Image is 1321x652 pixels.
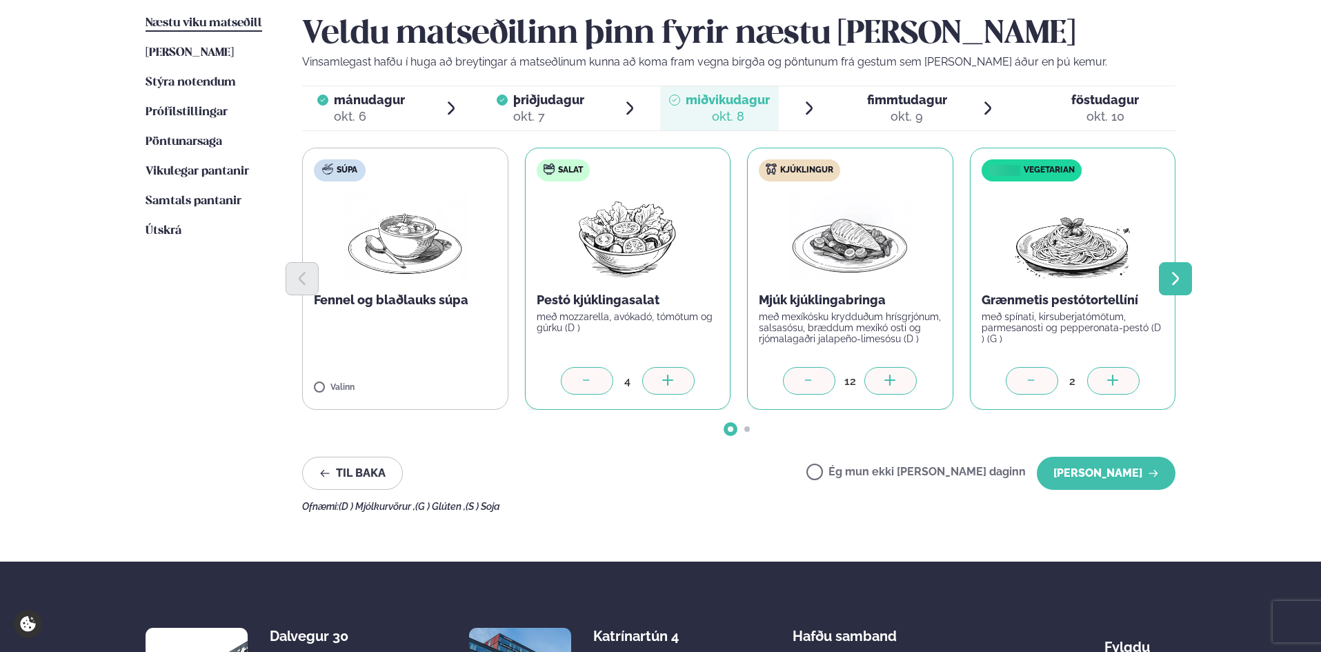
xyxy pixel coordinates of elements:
a: [PERSON_NAME] [146,45,234,61]
p: Fennel og blaðlauks súpa [314,292,497,308]
a: Vikulegar pantanir [146,164,249,180]
span: (G ) Glúten , [415,501,466,512]
span: (D ) Mjólkurvörur , [339,501,415,512]
span: þriðjudagur [513,92,584,107]
span: Útskrá [146,225,181,237]
img: salad.svg [544,164,555,175]
span: Samtals pantanir [146,195,241,207]
img: soup.svg [322,164,333,175]
p: Pestó kjúklingasalat [537,292,719,308]
span: Prófílstillingar [146,106,228,118]
p: með spínati, kirsuberjatómötum, parmesanosti og pepperonata-pestó (D ) (G ) [982,311,1164,344]
div: 12 [835,373,864,389]
div: Dalvegur 30 [270,628,379,644]
p: Grænmetis pestótortellíní [982,292,1164,308]
h2: Veldu matseðilinn þinn fyrir næstu [PERSON_NAME] [302,15,1175,54]
a: Útskrá [146,223,181,239]
a: Cookie settings [14,610,42,638]
div: okt. 8 [686,108,770,125]
button: Previous slide [286,262,319,295]
span: Vikulegar pantanir [146,166,249,177]
span: Vegetarian [1024,165,1075,176]
a: Prófílstillingar [146,104,228,121]
button: Til baka [302,457,403,490]
span: Næstu viku matseðill [146,17,262,29]
span: Súpa [337,165,357,176]
span: Salat [558,165,583,176]
div: okt. 7 [513,108,584,125]
img: chicken.svg [766,164,777,175]
button: Next slide [1159,262,1192,295]
img: Spagetti.png [1012,192,1133,281]
div: okt. 9 [867,108,947,125]
img: Chicken-breast.png [789,192,911,281]
span: Go to slide 2 [744,426,750,432]
span: Kjúklingur [780,165,833,176]
img: Salad.png [566,192,688,281]
div: Ofnæmi: [302,501,1175,512]
span: föstudagur [1071,92,1139,107]
p: með mozzarella, avókadó, tómötum og gúrku (D ) [537,311,719,333]
p: Vinsamlegast hafðu í huga að breytingar á matseðlinum kunna að koma fram vegna birgða og pöntunum... [302,54,1175,70]
div: 4 [613,373,642,389]
img: icon [985,164,1023,177]
img: Soup.png [344,192,466,281]
span: Hafðu samband [793,617,897,644]
a: Stýra notendum [146,75,236,91]
span: mánudagur [334,92,405,107]
span: Go to slide 1 [728,426,733,432]
span: fimmtudagur [867,92,947,107]
p: Mjúk kjúklingabringa [759,292,942,308]
div: okt. 6 [334,108,405,125]
span: (S ) Soja [466,501,500,512]
p: með mexíkósku krydduðum hrísgrjónum, salsasósu, bræddum mexíkó osti og rjómalagaðri jalapeño-lime... [759,311,942,344]
span: [PERSON_NAME] [146,47,234,59]
span: miðvikudagur [686,92,770,107]
button: [PERSON_NAME] [1037,457,1175,490]
div: Katrínartún 4 [593,628,703,644]
a: Samtals pantanir [146,193,241,210]
span: Pöntunarsaga [146,136,222,148]
a: Næstu viku matseðill [146,15,262,32]
a: Pöntunarsaga [146,134,222,150]
span: Stýra notendum [146,77,236,88]
div: okt. 10 [1071,108,1139,125]
div: 2 [1058,373,1087,389]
